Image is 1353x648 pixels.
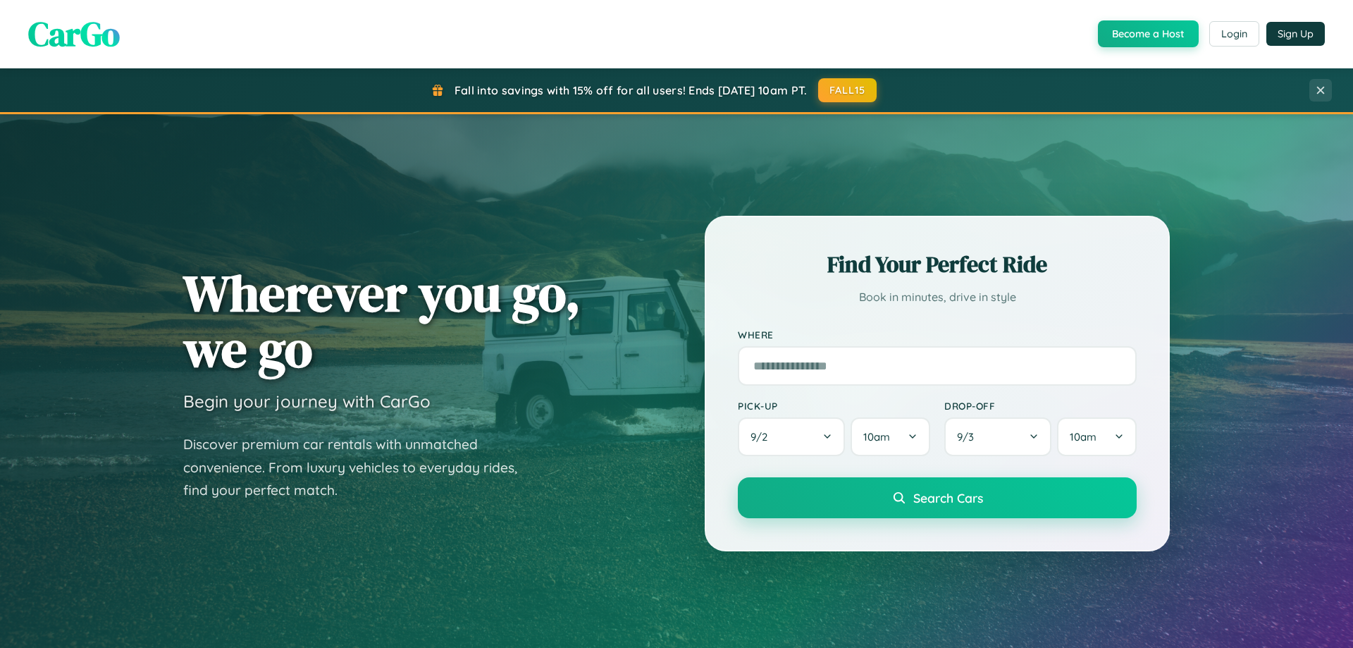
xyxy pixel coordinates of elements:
[1057,417,1137,456] button: 10am
[944,400,1137,412] label: Drop-off
[28,11,120,57] span: CarGo
[1209,21,1259,47] button: Login
[183,391,431,412] h3: Begin your journey with CarGo
[944,417,1051,456] button: 9/3
[455,83,808,97] span: Fall into savings with 15% off for all users! Ends [DATE] 10am PT.
[738,417,845,456] button: 9/2
[1266,22,1325,46] button: Sign Up
[738,287,1137,307] p: Book in minutes, drive in style
[183,433,536,502] p: Discover premium car rentals with unmatched convenience. From luxury vehicles to everyday rides, ...
[738,400,930,412] label: Pick-up
[1098,20,1199,47] button: Become a Host
[863,430,890,444] span: 10am
[738,477,1137,518] button: Search Cars
[818,78,877,102] button: FALL15
[957,430,981,444] span: 9 / 3
[738,249,1137,280] h2: Find Your Perfect Ride
[750,430,774,444] span: 9 / 2
[738,329,1137,341] label: Where
[1070,430,1096,444] span: 10am
[913,490,983,506] span: Search Cars
[183,265,581,377] h1: Wherever you go, we go
[851,417,930,456] button: 10am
